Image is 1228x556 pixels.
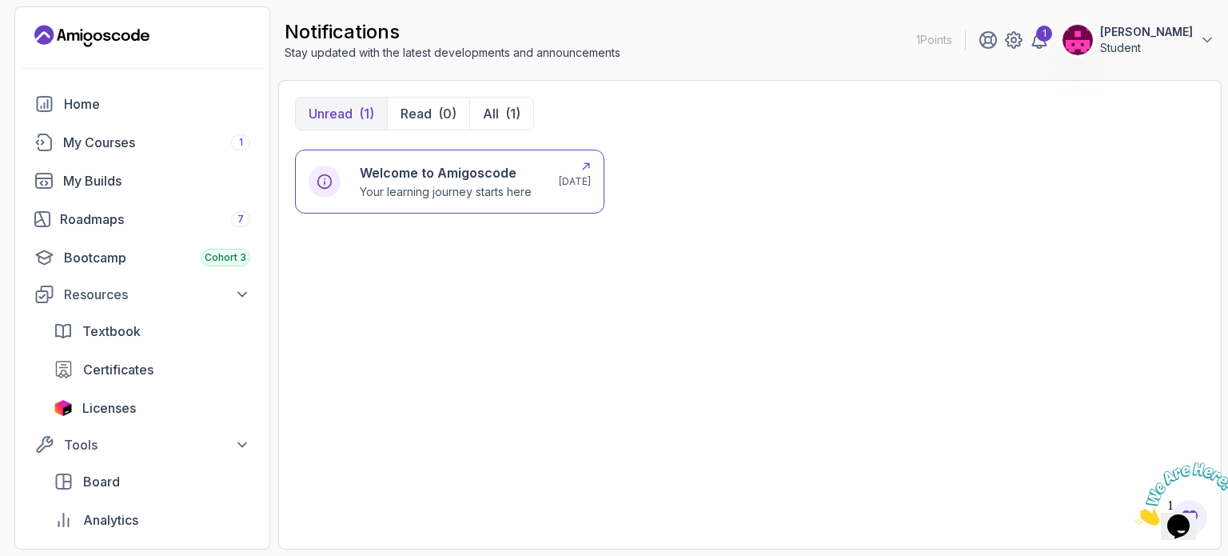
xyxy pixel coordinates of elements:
[83,472,120,491] span: Board
[1100,40,1193,56] p: Student
[205,251,246,264] span: Cohort 3
[83,510,138,530] span: Analytics
[1062,24,1215,56] button: user profile image[PERSON_NAME]Student
[25,203,260,235] a: roadmaps
[63,133,250,152] div: My Courses
[54,400,73,416] img: jetbrains icon
[82,322,141,341] span: Textbook
[387,98,469,130] button: Read(0)
[360,184,532,200] p: Your learning journey starts here
[6,6,106,70] img: Chat attention grabber
[64,248,250,267] div: Bootcamp
[360,163,532,182] h6: Welcome to Amigoscode
[309,104,353,123] p: Unread
[1100,24,1193,40] p: [PERSON_NAME]
[64,94,250,114] div: Home
[505,104,520,123] div: (1)
[359,104,374,123] div: (1)
[1129,456,1228,532] iframe: chat widget
[44,315,260,347] a: textbook
[82,398,136,418] span: Licenses
[6,6,13,20] span: 1
[296,98,387,130] button: Unread(1)
[44,466,260,498] a: board
[25,280,260,309] button: Resources
[44,392,260,424] a: licenses
[1036,26,1052,42] div: 1
[60,210,250,229] div: Roadmaps
[483,104,499,123] p: All
[44,504,260,536] a: analytics
[25,126,260,158] a: courses
[401,104,432,123] p: Read
[916,32,952,48] p: 1 Points
[469,98,533,130] button: All(1)
[64,285,250,304] div: Resources
[83,360,153,379] span: Certificates
[25,165,260,197] a: builds
[1063,25,1093,55] img: user profile image
[25,88,260,120] a: home
[285,19,620,45] h2: notifications
[1030,30,1049,50] a: 1
[64,435,250,454] div: Tools
[63,171,250,190] div: My Builds
[237,213,244,226] span: 7
[44,354,260,386] a: certificates
[559,175,591,188] p: [DATE]
[239,136,243,149] span: 1
[285,45,620,61] p: Stay updated with the latest developments and announcements
[438,104,457,123] div: (0)
[25,242,260,274] a: bootcamp
[25,430,260,459] button: Tools
[34,23,150,49] a: Landing page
